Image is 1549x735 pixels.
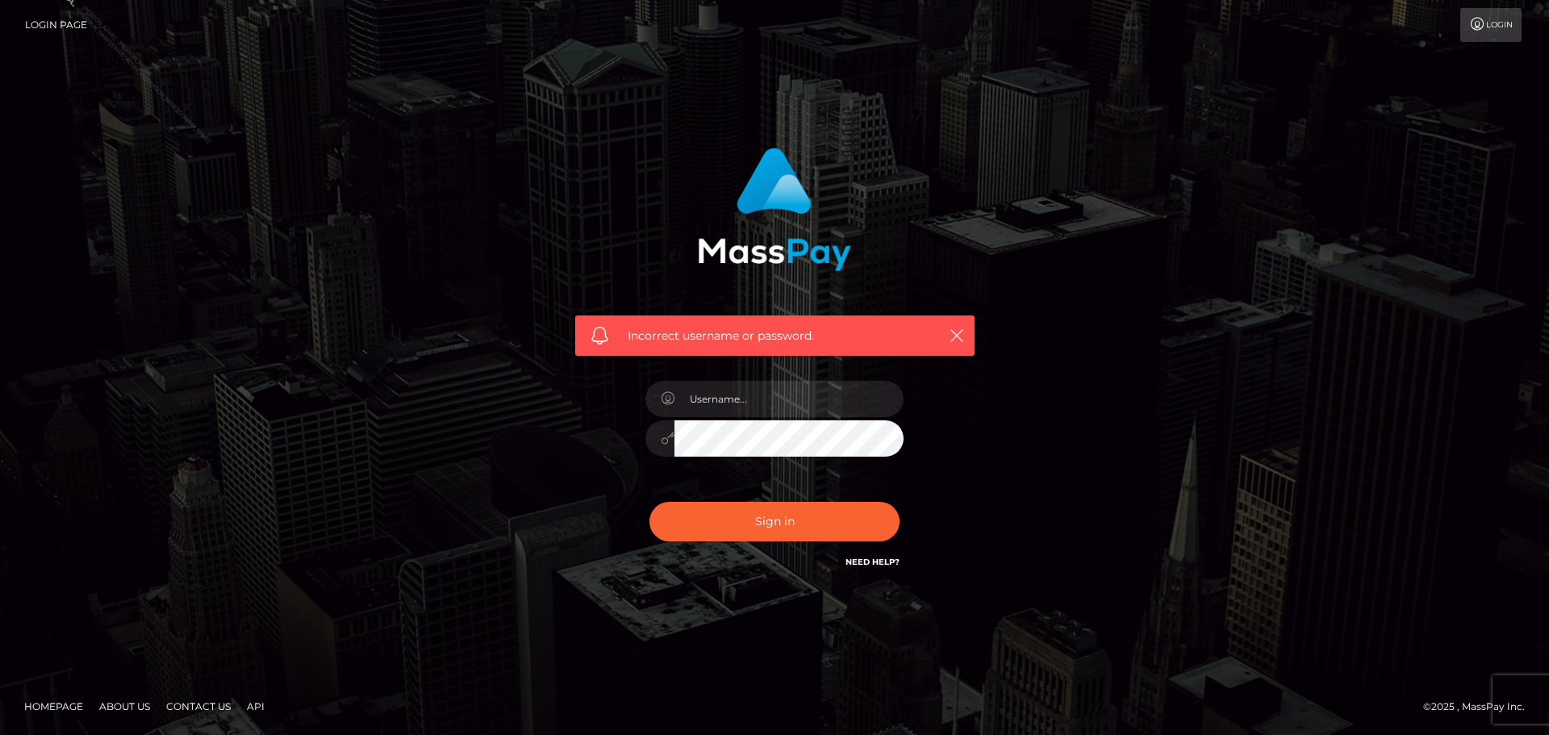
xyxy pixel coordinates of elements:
[674,381,904,417] input: Username...
[845,557,900,567] a: Need Help?
[628,328,922,345] span: Incorrect username or password.
[1423,698,1537,716] div: © 2025 , MassPay Inc.
[160,694,237,719] a: Contact Us
[240,694,271,719] a: API
[1460,8,1522,42] a: Login
[649,502,900,541] button: Sign in
[93,694,157,719] a: About Us
[18,694,90,719] a: Homepage
[698,148,851,271] img: MassPay Login
[25,8,87,42] a: Login Page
